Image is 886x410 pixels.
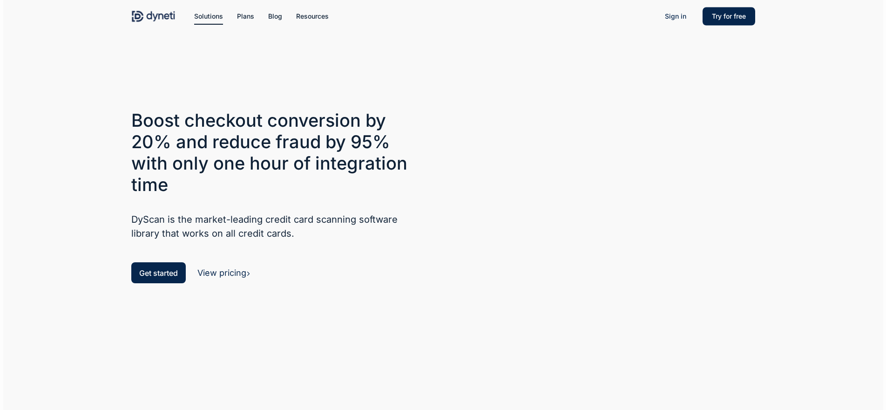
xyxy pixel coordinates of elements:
span: Plans [237,12,254,20]
a: Get started [131,262,186,284]
a: Sign in [656,9,696,24]
span: Sign in [665,12,686,20]
span: Try for free [712,12,746,20]
h3: Boost checkout conversion by 20% and reduce fraud by 95% with only one hour of integration time [131,109,422,195]
h5: DyScan is the market-leading credit card scanning software library that works on all credit cards. [131,212,422,240]
a: Solutions [194,11,223,21]
span: Resources [296,12,329,20]
span: Blog [268,12,282,20]
a: Resources [296,11,329,21]
img: Dyneti Technologies [131,9,176,23]
a: View pricing [197,268,250,278]
span: Get started [139,268,178,278]
a: Try for free [703,11,755,21]
a: Plans [237,11,254,21]
span: Solutions [194,12,223,20]
a: Blog [268,11,282,21]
